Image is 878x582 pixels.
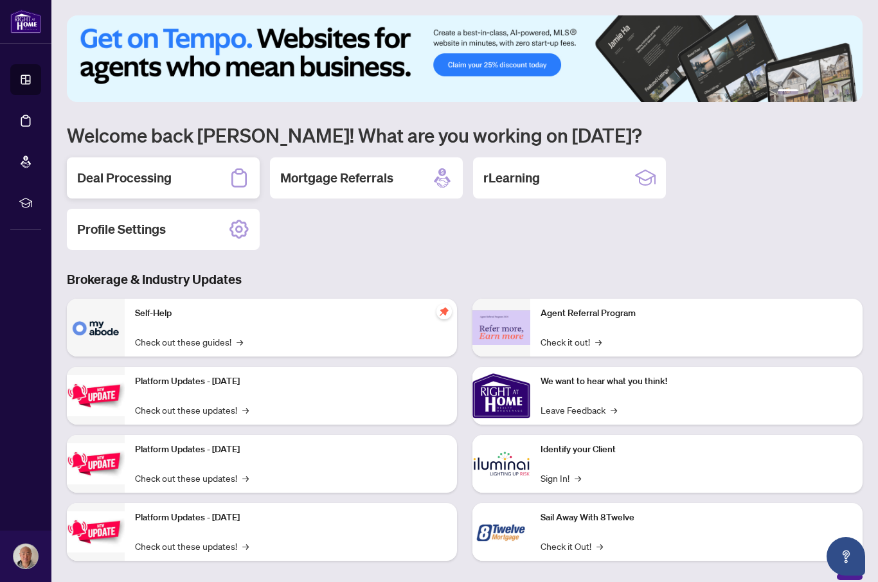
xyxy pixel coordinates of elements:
button: Open asap [827,537,865,576]
span: → [242,539,249,553]
img: logo [10,10,41,33]
img: Platform Updates - June 23, 2025 [67,511,125,552]
p: Agent Referral Program [541,306,852,321]
img: Platform Updates - July 8, 2025 [67,443,125,484]
span: pushpin [436,304,452,319]
p: Self-Help [135,306,447,321]
h2: Profile Settings [77,220,166,238]
a: Check it out!→ [541,335,602,349]
span: → [237,335,243,349]
p: Sail Away With 8Twelve [541,511,852,525]
button: 6 [845,89,850,94]
button: 1 [778,89,798,94]
button: 5 [834,89,839,94]
p: Identify your Client [541,443,852,457]
span: → [611,403,617,417]
h2: rLearning [483,169,540,187]
p: Platform Updates - [DATE] [135,375,447,389]
a: Check out these updates!→ [135,403,249,417]
a: Sign In!→ [541,471,581,485]
button: 2 [803,89,809,94]
img: Slide 0 [67,15,863,102]
h2: Mortgage Referrals [280,169,393,187]
p: Platform Updates - [DATE] [135,443,447,457]
button: 3 [814,89,819,94]
img: We want to hear what you think! [472,367,530,425]
span: → [595,335,602,349]
a: Leave Feedback→ [541,403,617,417]
span: → [242,471,249,485]
a: Check it Out!→ [541,539,603,553]
img: Sail Away With 8Twelve [472,503,530,561]
h2: Deal Processing [77,169,172,187]
a: Check out these guides!→ [135,335,243,349]
button: 4 [824,89,829,94]
img: Identify your Client [472,435,530,493]
span: → [596,539,603,553]
img: Profile Icon [13,544,38,569]
h1: Welcome back [PERSON_NAME]! What are you working on [DATE]? [67,123,863,147]
a: Check out these updates!→ [135,539,249,553]
img: Self-Help [67,299,125,357]
a: Check out these updates!→ [135,471,249,485]
img: Platform Updates - July 21, 2025 [67,375,125,416]
span: → [575,471,581,485]
h3: Brokerage & Industry Updates [67,270,863,288]
p: Platform Updates - [DATE] [135,511,447,525]
span: → [242,403,249,417]
img: Agent Referral Program [472,310,530,346]
p: We want to hear what you think! [541,375,852,389]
